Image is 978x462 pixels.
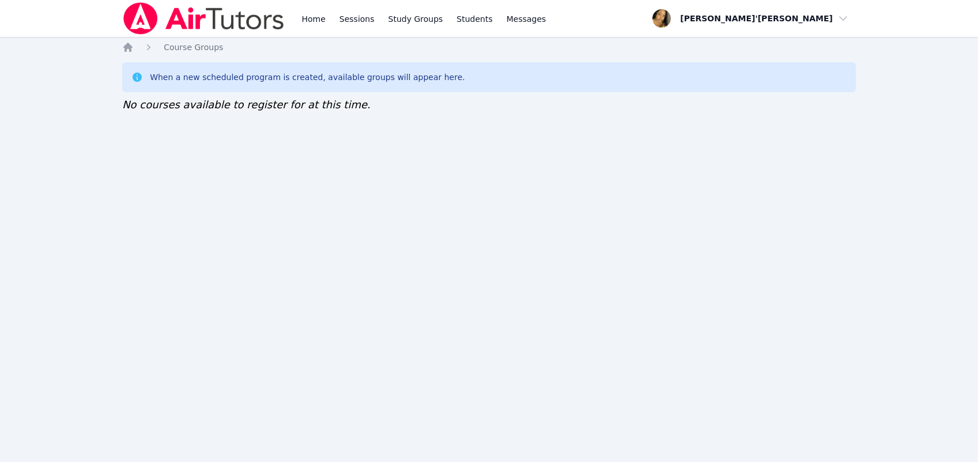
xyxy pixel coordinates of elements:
[122,2,285,35] img: Air Tutors
[122,99,371,111] span: No courses available to register for at this time.
[507,13,546,25] span: Messages
[164,41,223,53] a: Course Groups
[164,43,223,52] span: Course Groups
[122,41,856,53] nav: Breadcrumb
[150,71,465,83] div: When a new scheduled program is created, available groups will appear here.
